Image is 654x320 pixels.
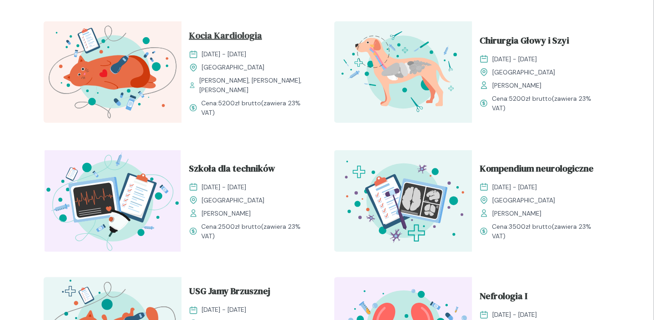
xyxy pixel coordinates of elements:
[202,63,264,72] span: [GEOGRAPHIC_DATA]
[189,285,312,302] a: USG Jamy Brzusznej
[44,150,182,252] img: Z2B_FZbqstJ98k08_Technicy_T.svg
[492,310,537,320] span: [DATE] - [DATE]
[480,34,569,51] span: Chirurgia Głowy i Szyi
[218,99,261,107] span: 5200 zł brutto
[199,76,312,95] span: [PERSON_NAME], [PERSON_NAME], [PERSON_NAME]
[202,209,251,218] span: [PERSON_NAME]
[334,150,472,252] img: Z2B805bqstJ98kzs_Neuro_T.svg
[509,94,552,103] span: 5200 zł brutto
[189,285,270,302] span: USG Jamy Brzusznej
[480,162,594,179] span: Kompendium neurologiczne
[189,162,275,179] span: Szkoła dla techników
[189,29,262,46] span: Kocia Kardiologia
[334,21,472,123] img: ZqFXfB5LeNNTxeHy_ChiruGS_T.svg
[189,162,312,179] a: Szkoła dla techników
[480,290,603,307] a: Nefrologia I
[492,54,537,64] span: [DATE] - [DATE]
[492,182,537,192] span: [DATE] - [DATE]
[480,290,527,307] span: Nefrologia I
[509,222,552,231] span: 3500 zł brutto
[202,49,246,59] span: [DATE] - [DATE]
[480,162,603,179] a: Kompendium neurologiczne
[218,222,261,231] span: 2500 zł brutto
[480,34,603,51] a: Chirurgia Głowy i Szyi
[202,196,264,205] span: [GEOGRAPHIC_DATA]
[492,81,541,90] span: [PERSON_NAME]
[202,305,246,315] span: [DATE] - [DATE]
[202,182,246,192] span: [DATE] - [DATE]
[44,21,182,123] img: aHfXlEMqNJQqH-jZ_KociaKardio_T.svg
[492,222,603,241] span: Cena: (zawiera 23% VAT)
[189,29,312,46] a: Kocia Kardiologia
[492,68,555,77] span: [GEOGRAPHIC_DATA]
[492,94,603,113] span: Cena: (zawiera 23% VAT)
[201,222,312,241] span: Cena: (zawiera 23% VAT)
[201,98,312,118] span: Cena: (zawiera 23% VAT)
[492,209,541,218] span: [PERSON_NAME]
[492,196,555,205] span: [GEOGRAPHIC_DATA]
